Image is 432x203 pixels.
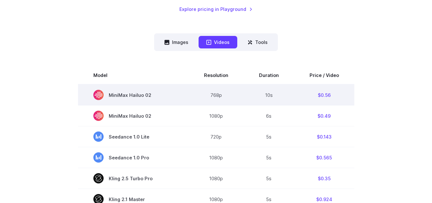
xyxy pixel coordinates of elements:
button: Images [157,36,196,48]
td: 1080p [189,168,244,189]
th: Resolution [189,66,244,84]
td: $0.35 [294,168,354,189]
span: Seedance 1.0 Pro [93,152,173,163]
td: $0.143 [294,126,354,147]
span: Seedance 1.0 Lite [93,131,173,142]
td: 5s [244,168,294,189]
td: 5s [244,126,294,147]
th: Price / Video [294,66,354,84]
td: $0.49 [294,106,354,126]
td: 720p [189,126,244,147]
th: Duration [244,66,294,84]
td: 10s [244,84,294,106]
td: $0.56 [294,84,354,106]
button: Videos [199,36,237,48]
th: Model [78,66,189,84]
button: Tools [240,36,275,48]
a: Explore pricing in Playground [179,5,253,13]
td: 1080p [189,106,244,126]
td: 6s [244,106,294,126]
td: 5s [244,147,294,168]
span: MiniMax Hailuo 02 [93,90,173,100]
span: MiniMax Hailuo 02 [93,111,173,121]
td: $0.565 [294,147,354,168]
td: 1080p [189,147,244,168]
span: Kling 2.5 Turbo Pro [93,173,173,183]
td: 768p [189,84,244,106]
